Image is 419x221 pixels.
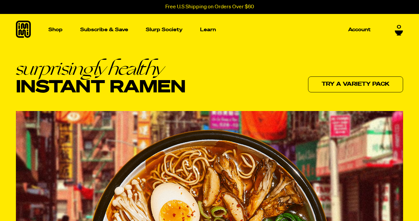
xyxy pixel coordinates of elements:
p: Subscribe & Save [80,27,128,32]
nav: Main navigation [46,14,373,46]
span: 0 [397,24,401,30]
a: Learn [197,14,219,46]
a: Shop [46,14,65,46]
em: surprisingly healthy [16,59,185,78]
a: Try a variety pack [308,76,403,92]
p: Account [348,27,371,32]
a: 0 [395,24,403,36]
p: Slurp Society [146,27,183,32]
a: Subscribe & Save [78,25,131,35]
a: Slurp Society [143,25,185,35]
a: Account [345,25,373,35]
h1: Instant Ramen [16,59,185,97]
p: Free U.S Shipping on Orders Over $60 [165,4,254,10]
p: Learn [200,27,216,32]
p: Shop [48,27,63,32]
